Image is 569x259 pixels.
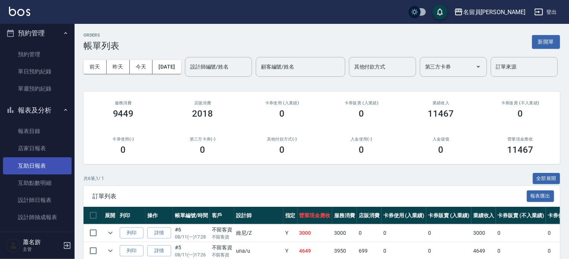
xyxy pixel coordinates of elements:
h3: 2018 [192,108,213,119]
a: 單日預約紀錄 [3,63,72,80]
span: 帳單重新結帳成功 [249,17,283,21]
h2: 卡券販賣 (不入業績) [490,101,551,105]
th: 卡券販賣 (入業績) [426,207,471,224]
a: 單週預約紀錄 [3,80,72,97]
button: 昨天 [107,60,130,74]
th: 服務消費 [332,207,357,224]
a: 店家日報表 [3,140,72,157]
th: 店販消費 [357,207,381,224]
th: 卡券使用 (入業績) [381,207,427,224]
a: 互助日報表 [3,157,72,174]
button: 登出 [531,5,560,19]
h3: 0 [121,145,126,155]
h2: 入金儲值 [410,137,472,142]
button: expand row [105,227,116,239]
a: 店販抽成明細 [3,226,72,243]
h3: 0 [280,108,285,119]
th: 操作 [145,207,173,224]
button: 預約管理 [3,23,72,43]
a: 互助點數明細 [3,174,72,192]
h2: 第三方卡券(-) [172,137,233,142]
button: save [433,4,447,19]
h2: 卡券使用(-) [92,137,154,142]
p: 共 6 筆, 1 / 1 [84,175,104,182]
button: 全部展開 [533,173,560,184]
h2: 卡券販賣 (入業績) [331,101,392,105]
td: 3000 [298,224,333,242]
h2: ORDERS [84,33,119,38]
h3: 0 [359,145,364,155]
td: #6 [173,224,210,242]
img: Person [6,238,21,253]
td: 0 [357,224,381,242]
button: Open [472,61,484,73]
button: close [310,15,323,24]
th: 設計師 [234,207,283,224]
h5: 蕭名旂 [23,239,61,246]
button: 前天 [84,60,107,74]
div: 不留客資 [212,226,233,234]
td: 0 [381,224,427,242]
a: 報表目錄 [3,123,72,140]
h3: 帳單列表 [84,41,119,51]
th: 卡券販賣 (不入業績) [496,207,546,224]
button: 新開單 [532,35,560,49]
a: 詳情 [147,227,171,239]
th: 展開 [103,207,118,224]
button: 列印 [120,227,144,239]
h2: 其他付款方式(-) [251,137,313,142]
span: 訂單列表 [92,193,527,200]
button: 名留員[PERSON_NAME] [451,4,528,20]
button: 今天 [130,60,153,74]
th: 帳單編號/時間 [173,207,210,224]
td: 維尼 /Z [234,224,283,242]
a: 詳情 [147,245,171,257]
a: 設計師日報表 [3,192,72,209]
h3: 0 [438,145,444,155]
th: 客戶 [210,207,235,224]
td: 0 [496,224,546,242]
h2: 店販消費 [172,101,233,105]
a: 設計師抽成報表 [3,209,72,226]
h2: 卡券使用 (入業績) [251,101,313,105]
h3: 0 [359,108,364,119]
td: 3000 [471,224,496,242]
th: 列印 [118,207,145,224]
a: 報表匯出 [527,192,554,199]
h3: 0 [518,108,523,119]
p: 主管 [23,246,61,253]
h3: 服務消費 [92,101,154,105]
button: 列印 [120,245,144,257]
img: Logo [9,7,30,16]
h2: 營業現金應收 [490,137,551,142]
button: 報表及分析 [3,101,72,120]
h2: 入金使用(-) [331,137,392,142]
th: 營業現金應收 [298,207,333,224]
div: 不留客資 [212,244,233,252]
a: 預約管理 [3,46,72,63]
button: expand row [105,245,116,256]
button: [DATE] [153,60,181,74]
td: 0 [426,224,471,242]
a: 新開單 [532,38,560,45]
h3: 0 [280,145,285,155]
td: 3000 [332,224,357,242]
button: 報表匯出 [527,190,554,202]
h2: 業績收入 [410,101,472,105]
div: 名留員[PERSON_NAME] [463,7,525,17]
td: Y [283,224,298,242]
p: 08/11 (一) 17:26 [175,252,208,258]
p: 不留客資 [212,252,233,258]
p: 08/11 (一) 17:28 [175,234,208,240]
th: 業績收入 [471,207,496,224]
h3: 9449 [113,108,134,119]
h3: 0 [200,145,205,155]
p: 不留客資 [212,234,233,240]
h3: 11467 [428,108,454,119]
th: 指定 [283,207,298,224]
h3: 11467 [507,145,534,155]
